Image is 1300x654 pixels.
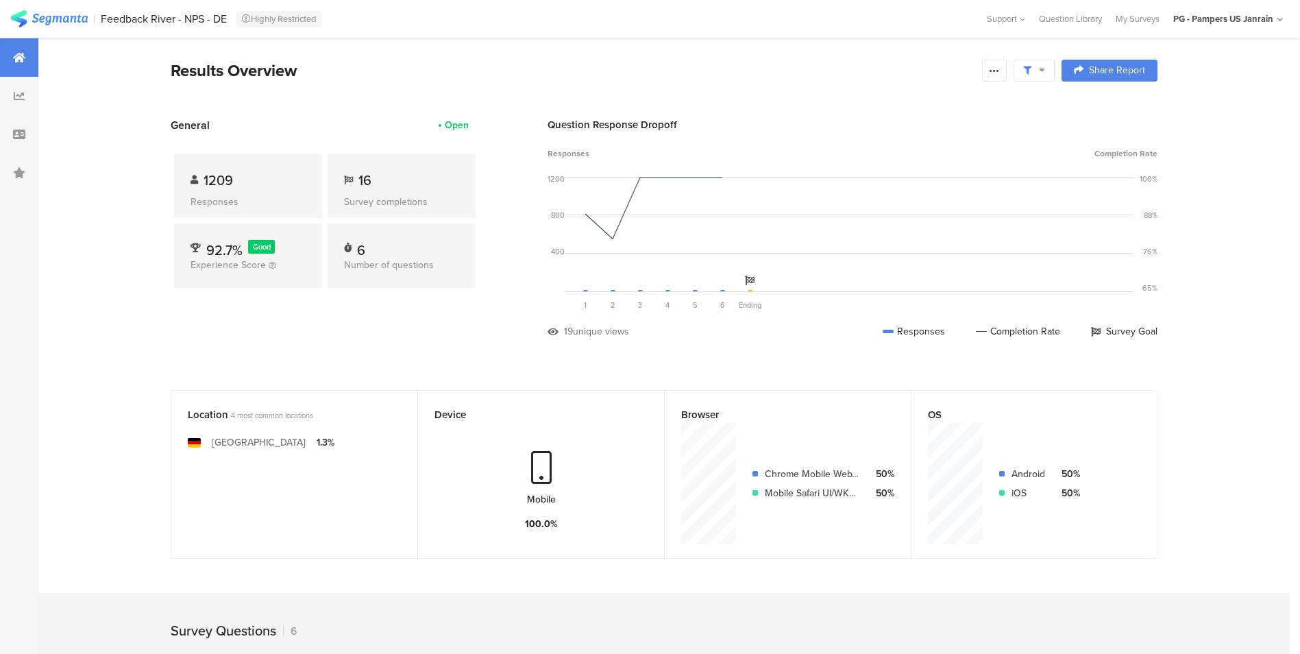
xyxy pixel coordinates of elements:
div: Mobile Safari UI/WKWebView [765,486,859,500]
div: Mobile [527,492,556,507]
div: 65% [1142,282,1157,293]
div: 1200 [548,173,565,184]
div: [GEOGRAPHIC_DATA] [212,435,306,450]
span: 16 [358,170,371,191]
div: Completion Rate [976,324,1060,339]
div: 88% [1144,210,1157,221]
span: Responses [548,147,589,160]
span: 1 [584,300,587,311]
div: Survey Goal [1091,324,1157,339]
div: 6 [357,240,365,254]
div: Question Response Dropoff [548,117,1157,132]
span: Experience Score [191,258,266,272]
div: 6 [283,623,297,639]
div: PG - Pampers US Janrain [1173,12,1273,25]
div: Survey completions [344,195,459,209]
div: 800 [551,210,565,221]
div: 400 [551,246,565,257]
div: Chrome Mobile WebView [765,467,859,481]
div: Ending [736,300,763,311]
div: 50% [870,467,894,481]
span: 5 [693,300,698,311]
div: 50% [870,486,894,500]
span: Good [253,241,271,252]
div: 19 [564,324,573,339]
div: Open [445,118,469,132]
div: Android [1011,467,1045,481]
span: 2 [611,300,615,311]
div: Browser [681,407,872,422]
span: 92.7% [206,240,243,261]
div: Feedback River - NPS - DE [101,12,227,25]
img: segmanta logo [10,10,88,27]
div: Highly Restricted [236,11,322,27]
div: 76% [1143,246,1157,257]
div: Support [987,8,1025,29]
span: Number of questions [344,258,434,272]
div: unique views [573,324,629,339]
span: 1209 [204,170,233,191]
div: | [93,11,95,27]
div: Device [434,407,625,422]
div: 1.3% [317,435,334,450]
span: 4 most common locations [231,410,313,421]
span: 4 [665,300,670,311]
div: 50% [1056,467,1080,481]
div: 50% [1056,486,1080,500]
div: Responses [883,324,945,339]
a: Question Library [1032,12,1109,25]
div: iOS [1011,486,1045,500]
div: Results Overview [171,58,975,83]
span: 3 [638,300,642,311]
div: Survey Questions [171,620,276,641]
div: OS [928,407,1118,422]
div: Location [188,407,378,422]
a: My Surveys [1109,12,1166,25]
span: Completion Rate [1094,147,1157,160]
div: 100.0% [525,517,558,531]
span: General [171,117,210,133]
i: Survey Goal [745,276,755,285]
div: 100% [1140,173,1157,184]
div: Responses [191,195,306,209]
span: Share Report [1089,66,1145,75]
span: 6 [720,300,725,311]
